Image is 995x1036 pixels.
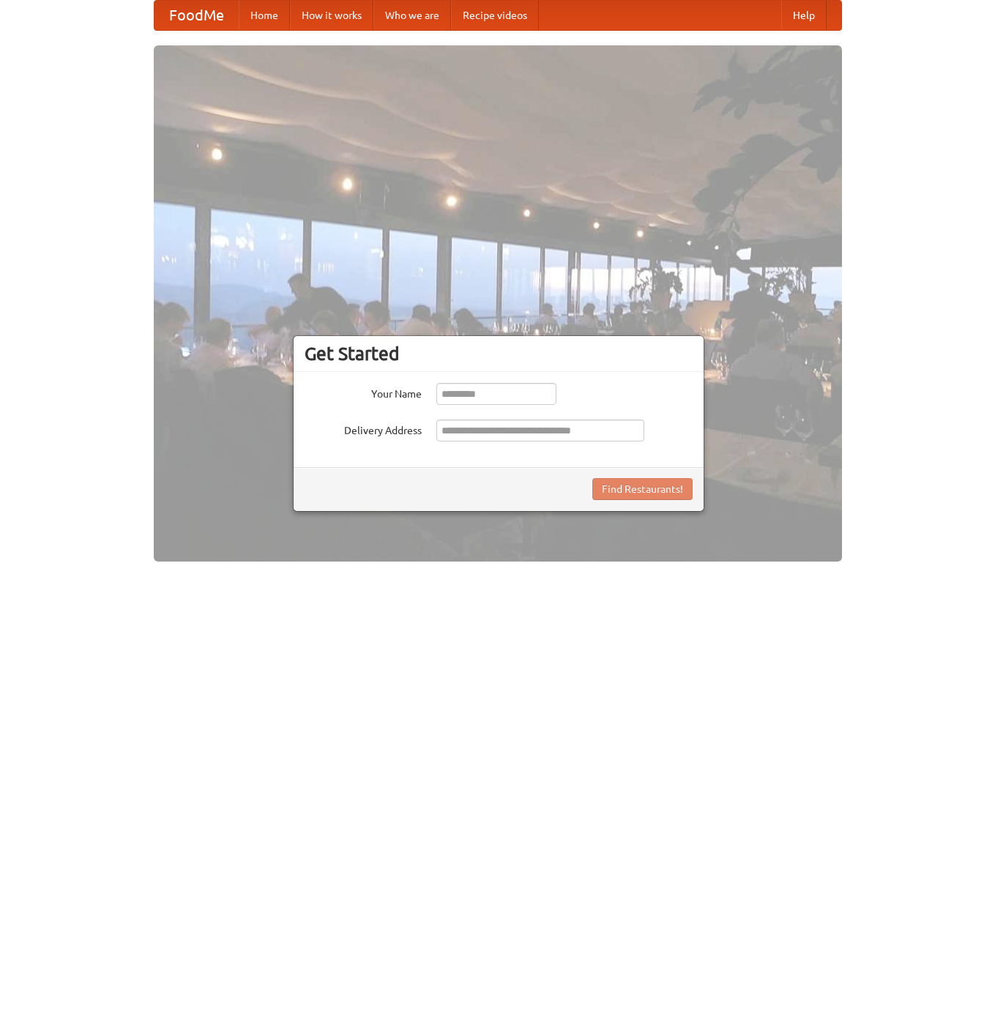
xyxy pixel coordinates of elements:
[239,1,290,30] a: Home
[154,1,239,30] a: FoodMe
[592,478,693,500] button: Find Restaurants!
[305,420,422,438] label: Delivery Address
[305,383,422,401] label: Your Name
[373,1,451,30] a: Who we are
[290,1,373,30] a: How it works
[451,1,539,30] a: Recipe videos
[305,343,693,365] h3: Get Started
[781,1,827,30] a: Help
